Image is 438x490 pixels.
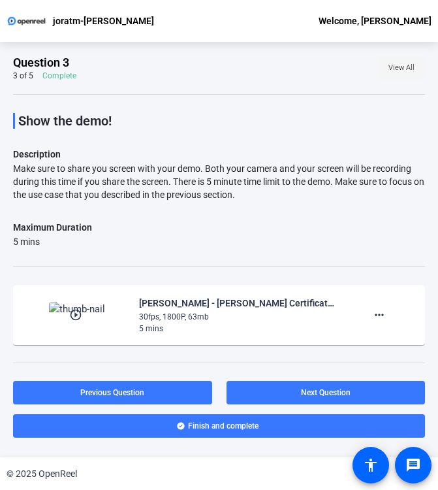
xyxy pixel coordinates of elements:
mat-icon: message [405,457,421,473]
mat-icon: play_circle_outline [69,308,85,321]
span: Previous Question [80,388,144,397]
img: OpenReel logo [7,14,46,27]
mat-icon: accessibility [363,457,379,473]
mat-icon: more_horiz [371,307,387,323]
div: 30fps, 1800P, 63mb [139,311,335,323]
div: [PERSON_NAME] - [PERSON_NAME] Certification Co-joratm-[PERSON_NAME]-1760440054951-screen [139,295,335,311]
span: Finish and complete [188,421,258,431]
p: Description [13,146,425,162]
div: Complete [42,71,76,81]
div: Welcome, [PERSON_NAME] [319,13,431,29]
div: 5 mins [139,323,335,335]
div: 3 of 5 [13,71,33,81]
span: View All [388,58,415,78]
div: © 2025 OpenReel [7,467,77,481]
p: Show the demo! [18,113,425,129]
img: thumb-nail [49,302,105,328]
span: Question 3 [13,55,69,71]
button: Finish and complete [13,414,425,438]
p: joratm-[PERSON_NAME] [53,13,154,29]
button: Previous Question [13,381,212,404]
div: Maximum Duration [13,220,92,235]
span: Next Question [301,388,351,397]
button: Next Question [227,381,426,404]
button: View All [378,56,425,80]
div: 5 mins [13,235,92,248]
div: Make sure to share you screen with your demo. Both your camera and your screen will be recording ... [13,162,425,201]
